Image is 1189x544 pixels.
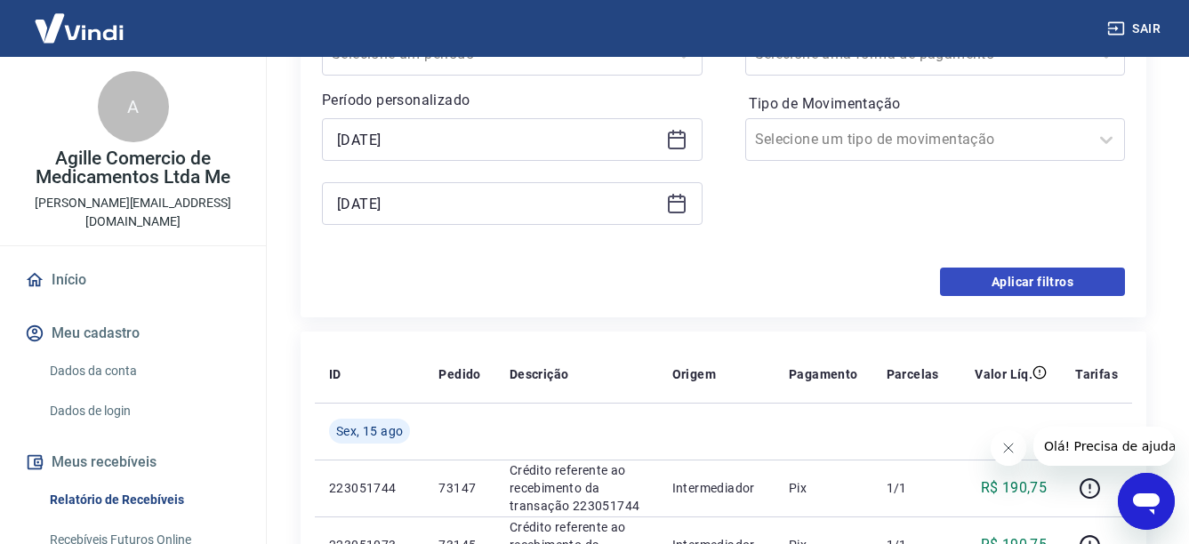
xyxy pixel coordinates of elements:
[672,479,760,497] p: Intermediador
[991,430,1026,466] iframe: Fechar mensagem
[887,479,939,497] p: 1/1
[887,365,939,383] p: Parcelas
[789,479,858,497] p: Pix
[21,1,137,55] img: Vindi
[21,314,245,353] button: Meu cadastro
[43,393,245,429] a: Dados de login
[98,71,169,142] div: A
[981,477,1048,499] p: R$ 190,75
[975,365,1032,383] p: Valor Líq.
[789,365,858,383] p: Pagamento
[749,93,1122,115] label: Tipo de Movimentação
[337,126,659,153] input: Data inicial
[11,12,149,27] span: Olá! Precisa de ajuda?
[43,353,245,389] a: Dados da conta
[21,260,245,300] a: Início
[329,365,341,383] p: ID
[1033,427,1175,466] iframe: Mensagem da empresa
[322,90,703,111] p: Período personalizado
[510,365,569,383] p: Descrição
[14,149,252,187] p: Agille Comercio de Medicamentos Ltda Me
[329,479,410,497] p: 223051744
[438,365,480,383] p: Pedido
[1118,473,1175,530] iframe: Botão para abrir a janela de mensagens
[14,194,252,231] p: [PERSON_NAME][EMAIL_ADDRESS][DOMAIN_NAME]
[940,268,1125,296] button: Aplicar filtros
[1075,365,1118,383] p: Tarifas
[438,479,480,497] p: 73147
[1104,12,1168,45] button: Sair
[510,461,644,515] p: Crédito referente ao recebimento da transação 223051744
[337,190,659,217] input: Data final
[21,443,245,482] button: Meus recebíveis
[672,365,716,383] p: Origem
[336,422,403,440] span: Sex, 15 ago
[43,482,245,518] a: Relatório de Recebíveis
